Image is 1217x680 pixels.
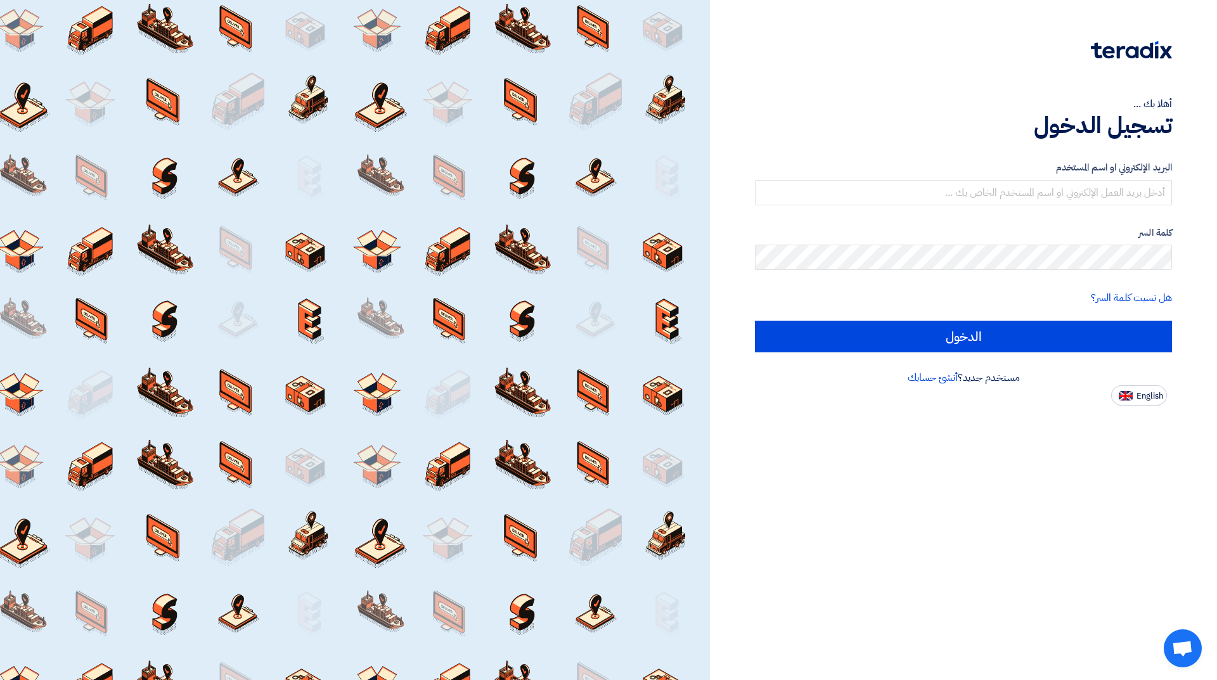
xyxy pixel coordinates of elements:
[755,96,1172,112] div: أهلا بك ...
[1091,41,1172,59] img: Teradix logo
[755,321,1172,352] input: الدخول
[755,180,1172,205] input: أدخل بريد العمل الإلكتروني او اسم المستخدم الخاص بك ...
[1111,385,1167,406] button: English
[1119,391,1133,401] img: en-US.png
[1137,392,1163,401] span: English
[755,370,1172,385] div: مستخدم جديد؟
[1164,629,1202,667] div: Open chat
[755,112,1172,139] h1: تسجيل الدخول
[1091,290,1172,305] a: هل نسيت كلمة السر؟
[755,160,1172,175] label: البريد الإلكتروني او اسم المستخدم
[755,226,1172,240] label: كلمة السر
[908,370,958,385] a: أنشئ حسابك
